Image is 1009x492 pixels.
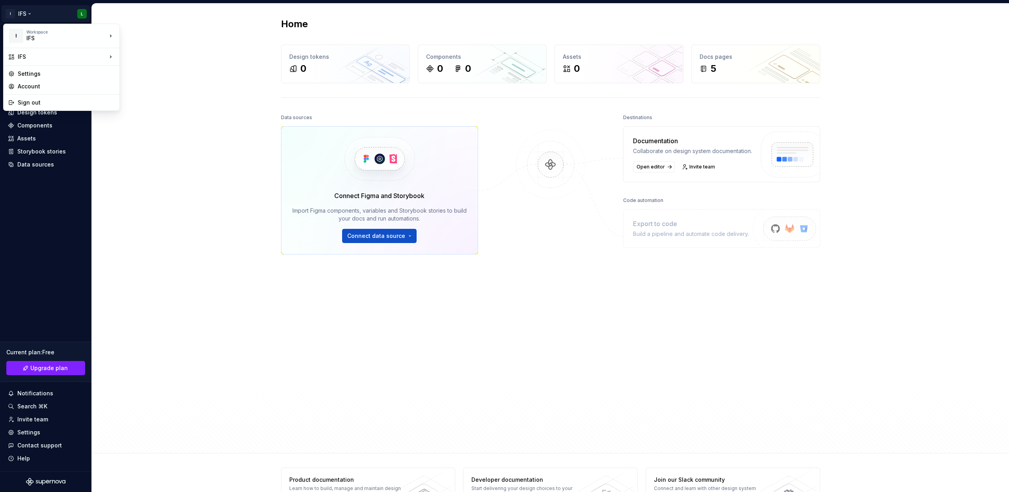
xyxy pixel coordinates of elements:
div: Settings [18,70,115,78]
div: Workspace [26,30,107,34]
div: Account [18,82,115,90]
div: Sign out [18,99,115,107]
div: I [9,29,23,43]
div: IFS [18,53,107,61]
div: IFS [26,34,93,42]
